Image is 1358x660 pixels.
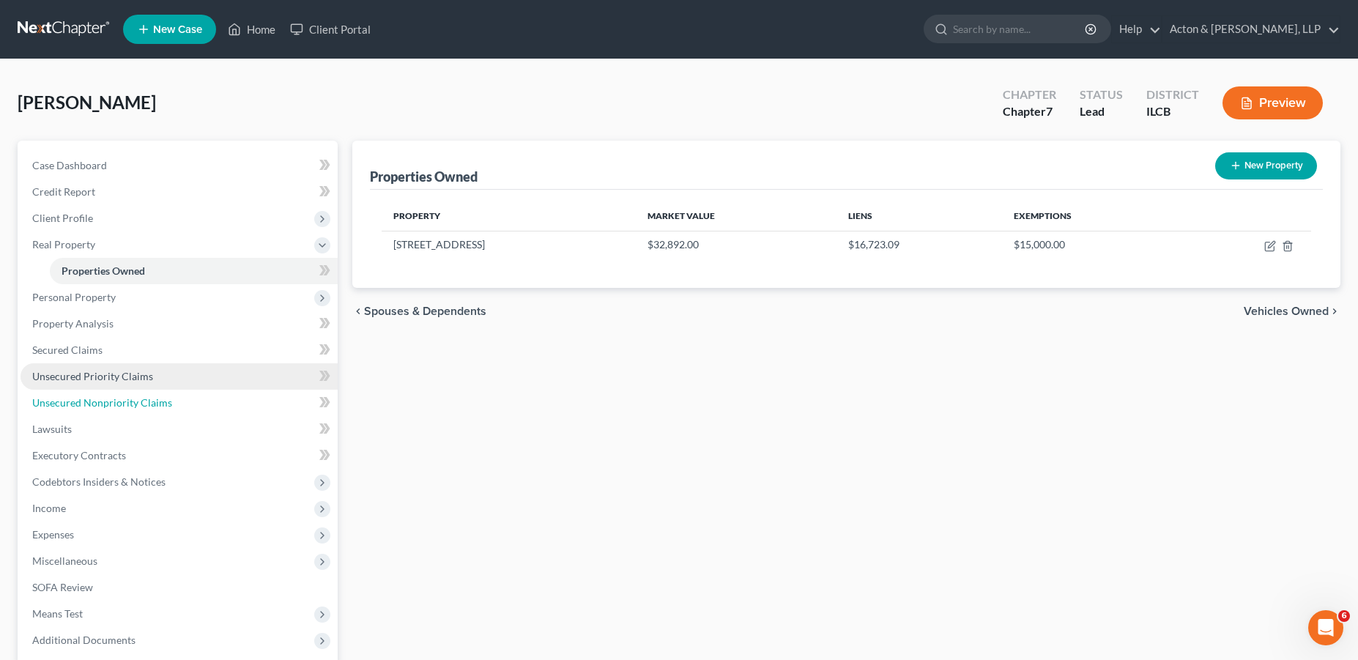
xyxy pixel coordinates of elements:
div: Chapter [1003,103,1056,120]
span: Properties Owned [62,264,145,277]
span: 6 [1338,610,1350,622]
td: $16,723.09 [836,231,1002,259]
span: Spouses & Dependents [364,305,486,317]
span: SOFA Review [32,581,93,593]
a: Unsecured Priority Claims [21,363,338,390]
div: Lead [1080,103,1123,120]
a: Credit Report [21,179,338,205]
span: Unsecured Priority Claims [32,370,153,382]
span: Secured Claims [32,344,103,356]
td: $32,892.00 [636,231,836,259]
span: New Case [153,24,202,35]
div: Properties Owned [370,168,478,185]
div: District [1146,86,1199,103]
i: chevron_right [1329,305,1340,317]
span: Personal Property [32,291,116,303]
button: Preview [1222,86,1323,119]
iframe: Intercom live chat [1308,610,1343,645]
td: [STREET_ADDRESS] [382,231,636,259]
button: chevron_left Spouses & Dependents [352,305,486,317]
input: Search by name... [953,15,1087,42]
span: Vehicles Owned [1244,305,1329,317]
span: Expenses [32,528,74,541]
button: Vehicles Owned chevron_right [1244,305,1340,317]
a: Case Dashboard [21,152,338,179]
a: Property Analysis [21,311,338,337]
span: [PERSON_NAME] [18,92,156,113]
th: Exemptions [1002,201,1181,231]
span: Means Test [32,607,83,620]
div: ILCB [1146,103,1199,120]
span: Lawsuits [32,423,72,435]
span: Real Property [32,238,95,251]
button: New Property [1215,152,1317,179]
span: 7 [1046,104,1053,118]
i: chevron_left [352,305,364,317]
a: Help [1112,16,1161,42]
td: $15,000.00 [1002,231,1181,259]
a: Unsecured Nonpriority Claims [21,390,338,416]
a: Executory Contracts [21,442,338,469]
span: Credit Report [32,185,95,198]
span: Codebtors Insiders & Notices [32,475,166,488]
span: Unsecured Nonpriority Claims [32,396,172,409]
a: Client Portal [283,16,378,42]
span: Additional Documents [32,634,136,646]
span: Property Analysis [32,317,114,330]
th: Liens [836,201,1002,231]
span: Client Profile [32,212,93,224]
span: Income [32,502,66,514]
a: SOFA Review [21,574,338,601]
a: Acton & [PERSON_NAME], LLP [1162,16,1340,42]
a: Properties Owned [50,258,338,284]
div: Chapter [1003,86,1056,103]
span: Miscellaneous [32,555,97,567]
th: Property [382,201,636,231]
a: Home [220,16,283,42]
span: Executory Contracts [32,449,126,461]
a: Secured Claims [21,337,338,363]
div: Status [1080,86,1123,103]
th: Market Value [636,201,836,231]
a: Lawsuits [21,416,338,442]
span: Case Dashboard [32,159,107,171]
